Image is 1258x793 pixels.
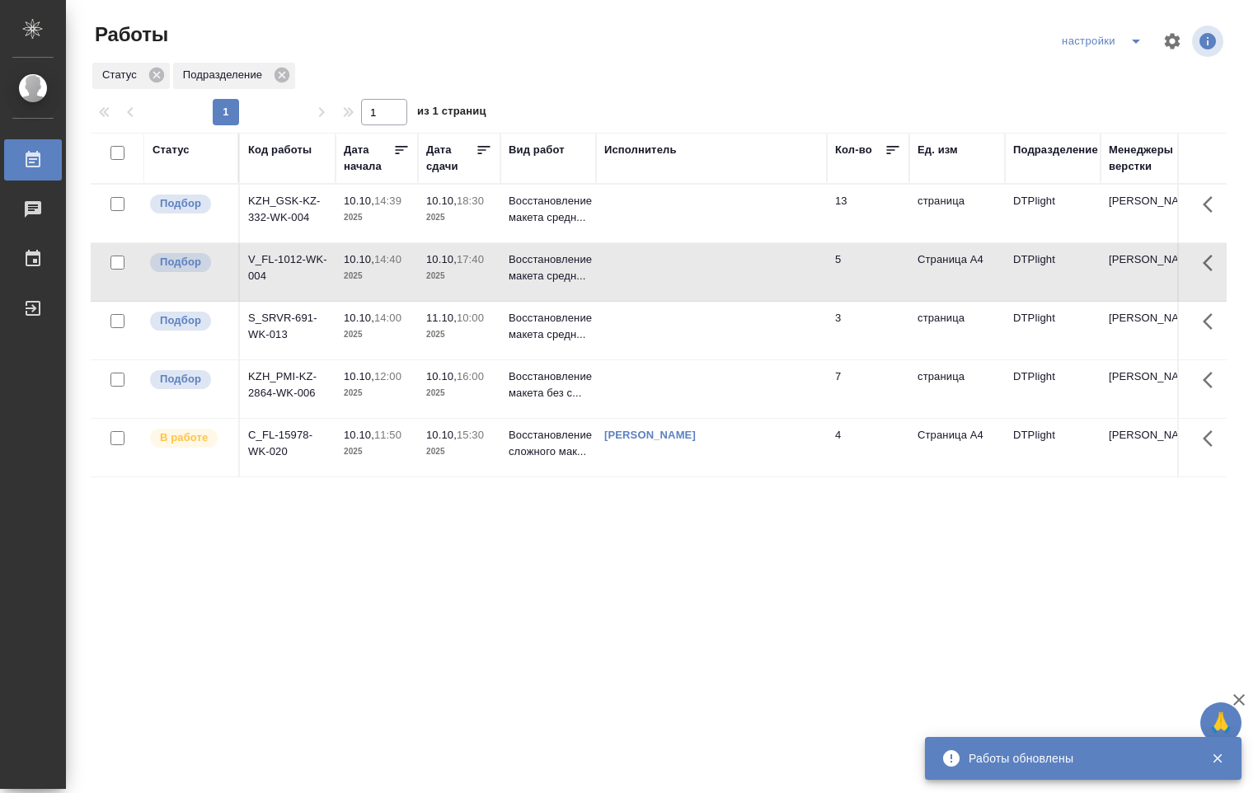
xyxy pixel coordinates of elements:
td: страница [909,360,1005,418]
div: Подразделение [173,63,295,89]
p: 10.10, [344,253,374,265]
p: Подбор [160,254,201,270]
button: Здесь прячутся важные кнопки [1193,419,1232,458]
td: KZH_GSK-KZ-332-WK-004 [240,185,336,242]
p: 2025 [426,443,492,460]
p: 17:40 [457,253,484,265]
td: Страница А4 [909,419,1005,476]
span: из 1 страниц [417,101,486,125]
p: Статус [102,67,143,83]
p: Восстановление макета средн... [509,193,588,226]
p: 11.10, [426,312,457,324]
p: 2025 [344,443,410,460]
td: DTPlight [1005,360,1101,418]
p: [PERSON_NAME] [1109,310,1188,326]
p: 10.10, [426,253,457,265]
button: Закрыть [1200,751,1234,766]
span: Работы [91,21,168,48]
p: 16:00 [457,370,484,382]
div: Можно подбирать исполнителей [148,310,230,332]
td: DTPlight [1005,185,1101,242]
td: 3 [827,302,909,359]
div: Статус [153,142,190,158]
p: 10.10, [344,195,374,207]
div: Кол-во [835,142,872,158]
p: 2025 [344,268,410,284]
td: KZH_PMI-KZ-2864-WK-006 [240,360,336,418]
div: Статус [92,63,170,89]
td: Страница А4 [909,243,1005,301]
td: DTPlight [1005,302,1101,359]
td: страница [909,302,1005,359]
p: 10.10, [426,370,457,382]
p: Восстановление сложного мак... [509,427,588,460]
span: 🙏 [1207,706,1235,740]
p: 10.10, [344,429,374,441]
p: 10:00 [457,312,484,324]
p: 2025 [426,326,492,343]
td: 13 [827,185,909,242]
p: 11:50 [374,429,401,441]
button: 🙏 [1200,702,1242,744]
div: Можно подбирать исполнителей [148,251,230,274]
td: V_FL-1012-WK-004 [240,243,336,301]
p: Восстановление макета средн... [509,251,588,284]
span: Настроить таблицу [1152,21,1192,61]
td: S_SRVR-691-WK-013 [240,302,336,359]
p: 14:40 [374,253,401,265]
p: 2025 [426,268,492,284]
p: [PERSON_NAME] [1109,251,1188,268]
p: 10.10, [344,312,374,324]
div: Ед. изм [918,142,958,158]
div: Можно подбирать исполнителей [148,193,230,215]
p: [PERSON_NAME] [1109,427,1188,443]
p: 2025 [426,385,492,401]
div: Дата сдачи [426,142,476,175]
div: Исполнитель выполняет работу [148,427,230,449]
p: 18:30 [457,195,484,207]
div: Можно подбирать исполнителей [148,368,230,391]
p: 15:30 [457,429,484,441]
td: DTPlight [1005,419,1101,476]
p: Подбор [160,371,201,387]
td: DTPlight [1005,243,1101,301]
button: Здесь прячутся важные кнопки [1193,360,1232,400]
td: C_FL-15978-WK-020 [240,419,336,476]
p: 2025 [426,209,492,226]
div: Работы обновлены [969,750,1186,767]
p: 12:00 [374,370,401,382]
td: 4 [827,419,909,476]
button: Здесь прячутся важные кнопки [1193,243,1232,283]
div: Подразделение [1013,142,1098,158]
td: 7 [827,360,909,418]
p: Подбор [160,195,201,212]
p: [PERSON_NAME] [1109,368,1188,385]
div: split button [1058,28,1152,54]
p: 14:39 [374,195,401,207]
p: Восстановление макета средн... [509,310,588,343]
p: Восстановление макета без с... [509,368,588,401]
p: 10.10, [344,370,374,382]
p: 10.10, [426,195,457,207]
div: Вид работ [509,142,565,158]
span: Посмотреть информацию [1192,26,1227,57]
td: 5 [827,243,909,301]
p: В работе [160,429,208,446]
a: [PERSON_NAME] [604,429,696,441]
p: 14:00 [374,312,401,324]
td: страница [909,185,1005,242]
div: Дата начала [344,142,393,175]
div: Исполнитель [604,142,677,158]
div: Менеджеры верстки [1109,142,1188,175]
div: Код работы [248,142,312,158]
p: [PERSON_NAME] [1109,193,1188,209]
p: 2025 [344,209,410,226]
p: 2025 [344,385,410,401]
p: 2025 [344,326,410,343]
p: Подразделение [183,67,268,83]
button: Здесь прячутся важные кнопки [1193,185,1232,224]
p: 10.10, [426,429,457,441]
p: Подбор [160,312,201,329]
